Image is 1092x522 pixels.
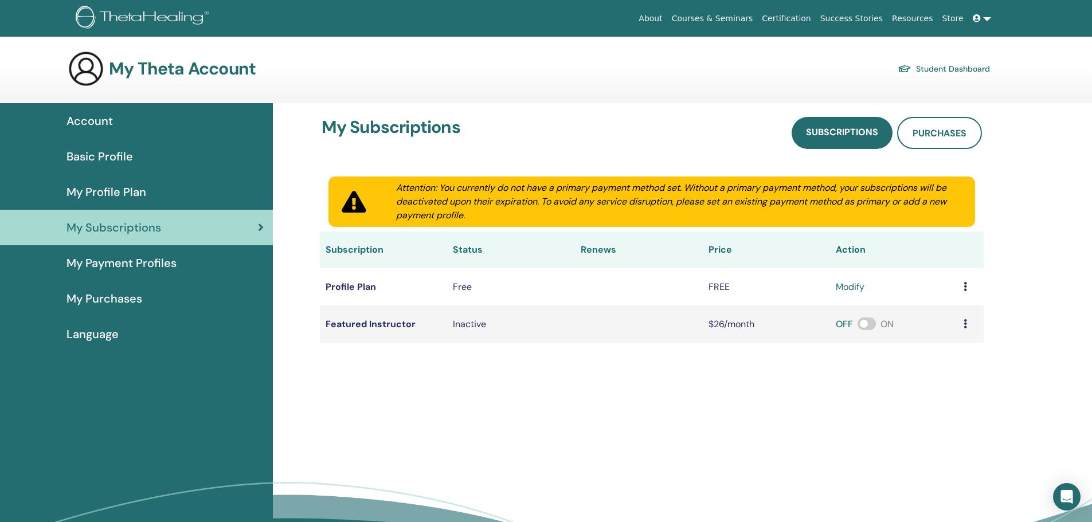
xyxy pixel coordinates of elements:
span: Purchases [913,127,966,139]
th: Action [830,231,958,268]
td: Profile Plan [320,268,448,305]
a: Success Stories [816,8,887,29]
a: Store [938,8,968,29]
div: Attention: You currently do not have a primary payment method set. Without a primary payment meth... [382,181,975,222]
span: FREE [709,281,730,293]
img: logo.png [76,6,213,32]
a: Purchases [897,117,982,149]
span: Account [66,112,113,129]
a: Student Dashboard [898,61,990,77]
th: Status [447,231,575,268]
div: Inactive [453,317,569,331]
span: My Payment Profiles [66,254,177,272]
a: modify [836,280,864,294]
a: About [634,8,667,29]
span: OFF [836,318,853,330]
span: ON [880,318,894,330]
span: My Purchases [66,290,142,307]
div: Open Intercom Messenger [1053,483,1081,511]
a: Subscriptions [792,117,893,149]
th: Renews [575,231,703,268]
th: Subscription [320,231,448,268]
span: $26/month [709,318,754,330]
a: Resources [887,8,938,29]
img: generic-user-icon.jpg [68,50,104,87]
h3: My Theta Account [109,58,256,79]
span: My Profile Plan [66,183,146,201]
span: Language [66,325,119,343]
td: Featured Instructor [320,305,448,343]
a: Courses & Seminars [667,8,758,29]
th: Price [703,231,831,268]
span: Basic Profile [66,148,133,165]
div: Free [453,280,569,294]
span: Subscriptions [806,126,878,138]
img: graduation-cap.svg [898,64,911,74]
h3: My Subscriptions [322,117,460,144]
a: Certification [757,8,815,29]
span: My Subscriptions [66,219,161,236]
